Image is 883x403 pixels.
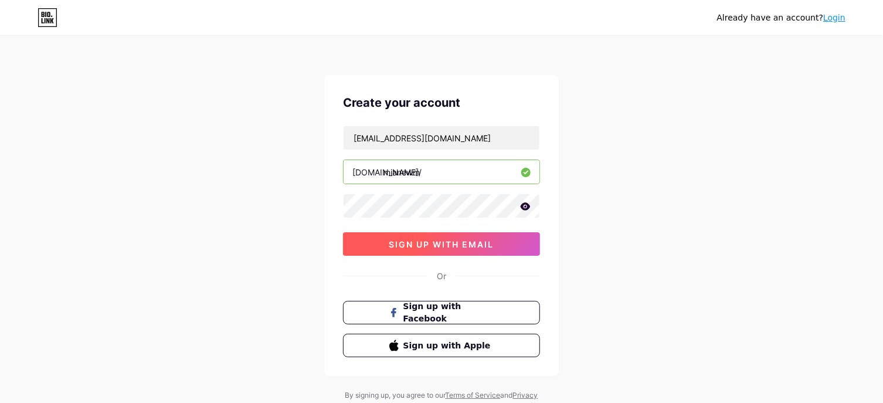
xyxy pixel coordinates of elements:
[403,300,494,325] span: Sign up with Facebook
[403,340,494,352] span: Sign up with Apple
[823,13,845,22] a: Login
[343,334,540,357] button: Sign up with Apple
[343,232,540,256] button: sign up with email
[389,239,494,249] span: sign up with email
[343,301,540,324] button: Sign up with Facebook
[352,166,422,178] div: [DOMAIN_NAME]/
[717,12,845,24] div: Already have an account?
[446,391,501,399] a: Terms of Service
[344,126,539,150] input: Email
[344,160,539,184] input: username
[343,94,540,111] div: Create your account
[437,270,446,282] div: Or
